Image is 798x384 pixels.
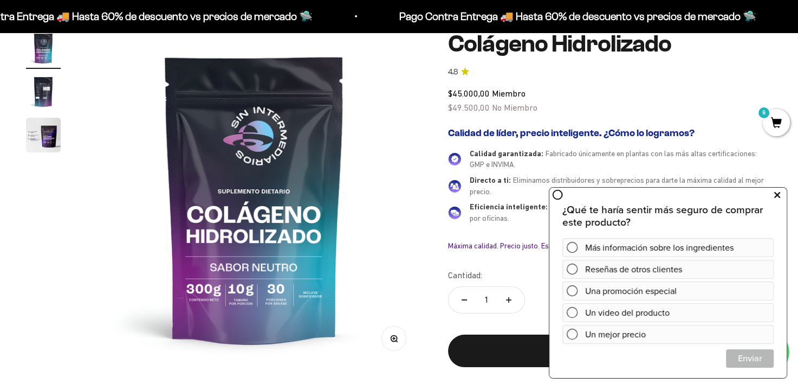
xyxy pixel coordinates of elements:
a: 4.84.8 de 5.0 estrellas [448,66,772,78]
mark: 6 [757,106,770,119]
button: Ir al artículo 3 [26,118,61,156]
p: Pago Contra Entrega 🚚 Hasta 60% de descuento vs precios de mercado 🛸 [396,8,753,25]
button: Reducir cantidad [449,287,480,313]
span: Fabricado únicamente en plantas con las más altas certificaciones: GMP e INVIMA. [470,149,757,169]
img: Directo a ti [448,180,461,193]
span: $49.500,00 [448,103,490,112]
span: Usamos la tecnología para ser eficientes. Pagas por el producto, no por oficinas. [470,202,764,222]
span: Directo a ti: [470,176,511,184]
button: Aumentar cantidad [493,287,524,313]
a: 6 [763,118,790,130]
span: $45.000,00 [448,88,490,98]
h1: Colágeno Hidrolizado [448,31,772,57]
span: Miembro [492,88,525,98]
iframe: zigpoll-iframe [549,187,787,378]
span: Eficiencia inteligente: [470,202,548,211]
div: Máxima calidad. Precio justo. Esa es la ventaja de comprar [448,241,772,251]
img: Colágeno Hidrolizado [26,31,61,66]
button: Añadir al carrito [448,335,772,367]
span: 4.8 [448,66,458,78]
span: No Miembro [492,103,537,112]
img: Colágeno Hidrolizado [26,118,61,152]
h2: Calidad de líder, precio inteligente. ¿Cómo lo logramos? [448,127,772,139]
button: Ir al artículo 1 [26,31,61,69]
img: Eficiencia inteligente [448,206,461,219]
img: Colágeno Hidrolizado [26,74,61,109]
label: Cantidad: [448,268,482,283]
img: Colágeno Hidrolizado [87,31,422,367]
button: Ir al artículo 2 [26,74,61,112]
span: Eliminamos distribuidores y sobreprecios para darte la máxima calidad al mejor precio. [470,176,764,196]
img: Calidad garantizada [448,152,461,165]
div: Añadir al carrito [470,344,750,358]
span: Calidad garantizada: [470,149,543,158]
